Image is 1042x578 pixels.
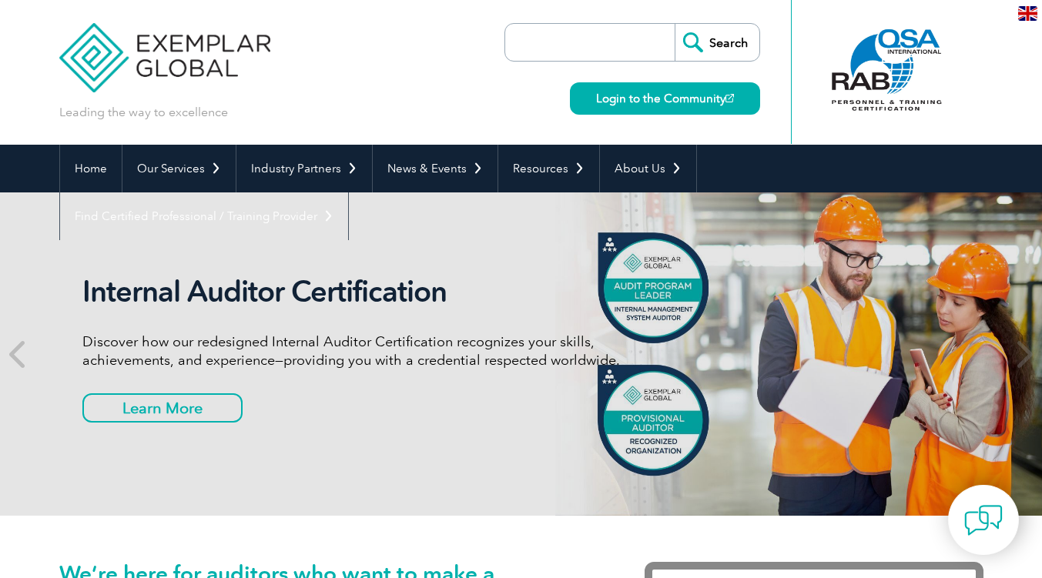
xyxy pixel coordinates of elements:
a: Resources [498,145,599,192]
p: Discover how our redesigned Internal Auditor Certification recognizes your skills, achievements, ... [82,332,660,369]
img: en [1018,6,1037,21]
a: About Us [600,145,696,192]
p: Leading the way to excellence [59,104,228,121]
input: Search [675,24,759,61]
img: open_square.png [725,94,734,102]
a: Login to the Community [570,82,760,115]
a: News & Events [373,145,498,192]
a: Our Services [122,145,236,192]
a: Learn More [82,393,243,423]
a: Find Certified Professional / Training Provider [60,192,348,240]
a: Home [60,145,122,192]
h2: Internal Auditor Certification [82,274,660,309]
img: contact-chat.png [964,501,1003,540]
a: Industry Partners [236,145,372,192]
